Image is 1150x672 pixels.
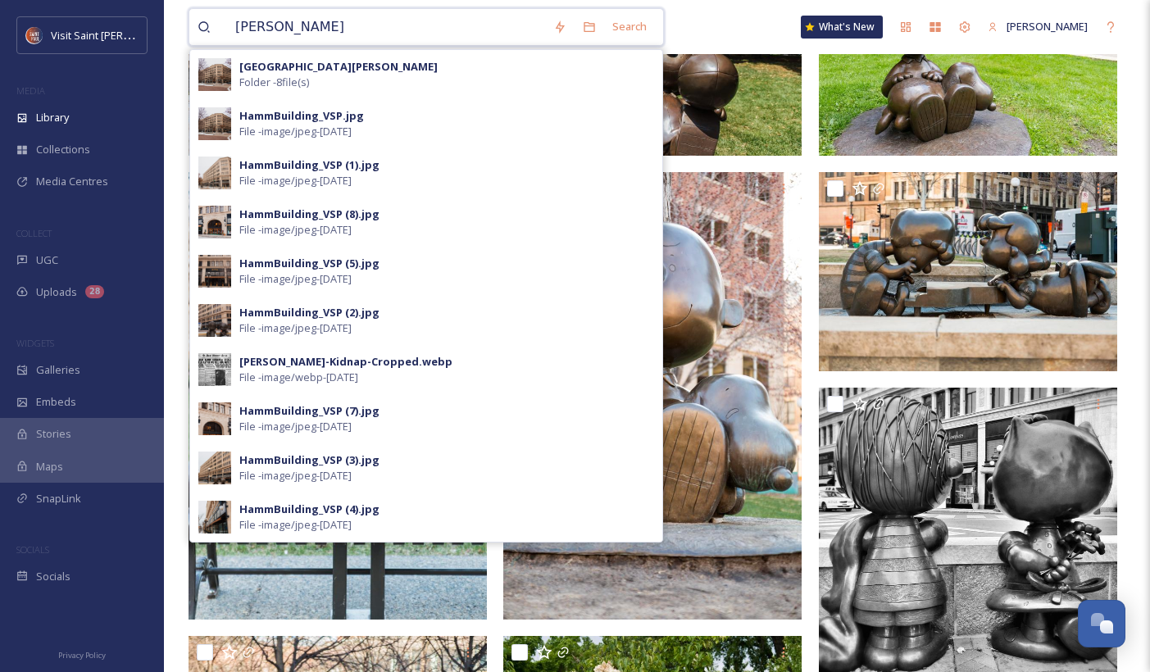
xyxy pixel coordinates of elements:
span: Collections [36,142,90,157]
a: What's New [801,16,883,39]
input: Search your library [227,9,545,45]
img: e74d30ff-b7fa-4bd0-8622-e7d198fc194c.jpg [198,206,231,238]
img: 46fd754c-1568-4888-be67-cceae308fa28.jpg [198,157,231,189]
span: Stories [36,426,71,442]
span: COLLECT [16,227,52,239]
span: Privacy Policy [58,650,106,661]
span: SnapLink [36,491,81,506]
img: 0a239a81-c003-4140-adac-deba5b7dfb3b.jpg [198,402,231,435]
span: File - image/jpeg - [DATE] [239,419,352,434]
span: Library [36,110,69,125]
img: 099276bb-0313-44fd-bee6-1e76ad5e4567.jpg [198,255,231,288]
span: Socials [36,569,70,584]
span: Visit Saint [PERSON_NAME] [51,27,182,43]
img: 709b8dbd-bd36-4e17-876b-65deb8bed07a.jpg [198,501,231,534]
span: File - image/jpeg - [DATE] [239,173,352,188]
span: File - image/jpeg - [DATE] [239,124,352,139]
img: 94104ab5-456b-46dc-827d-97ffe824fc1a.jpg [198,452,231,484]
span: Uploads [36,284,77,300]
span: Maps [36,459,63,474]
img: 059-3-0686_jpeg.jpg [189,172,487,620]
a: [PERSON_NAME] [980,11,1096,43]
button: Open Chat [1078,600,1125,647]
div: HammBuilding_VSP (8).jpg [239,207,380,222]
span: Folder - 8 file(s) [239,75,309,90]
span: Galleries [36,362,80,378]
span: File - image/jpeg - [DATE] [239,271,352,287]
div: HammBuilding_VSP (2).jpg [239,305,380,320]
a: Privacy Policy [58,644,106,664]
span: File - image/jpeg - [DATE] [239,222,352,238]
img: Visit%20Saint%20Paul%20Updated%20Profile%20Image.jpg [26,27,43,43]
span: WIDGETS [16,337,54,349]
div: HammBuilding_VSP (5).jpg [239,256,380,271]
div: [PERSON_NAME]-Kidnap-Cropped.webp [239,354,452,370]
div: 28 [85,285,104,298]
span: SOCIALS [16,543,49,556]
div: Search [604,11,655,43]
img: aaff97fb-80d1-4c16-b929-292752b78703.jpg [198,107,231,140]
span: Embeds [36,394,76,410]
span: File - image/jpeg - [DATE] [239,320,352,336]
span: File - image/jpeg - [DATE] [239,468,352,484]
img: 8ecf3afd-20b2-47bd-a0e7-5769f3059f24.jpg [198,304,231,337]
span: File - image/webp - [DATE] [239,370,358,385]
div: HammBuilding_VSP (1).jpg [239,157,380,173]
img: 059-3-0683_jpeg.jpg [819,172,1117,371]
span: File - image/jpeg - [DATE] [239,517,352,533]
span: Media Centres [36,174,108,189]
img: 3ecba3f3-4ea5-4616-967c-a8245146a2d2.jpg [198,353,231,386]
div: HammBuilding_VSP (7).jpg [239,403,380,419]
span: UGC [36,252,58,268]
div: HammBuilding_VSP (3).jpg [239,452,380,468]
span: MEDIA [16,84,45,97]
img: aaff97fb-80d1-4c16-b929-292752b78703.jpg [198,58,231,91]
div: HammBuilding_VSP.jpg [239,108,364,124]
span: [PERSON_NAME] [1007,19,1088,34]
div: HammBuilding_VSP (4).jpg [239,502,380,517]
strong: [GEOGRAPHIC_DATA][PERSON_NAME] [239,59,438,74]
